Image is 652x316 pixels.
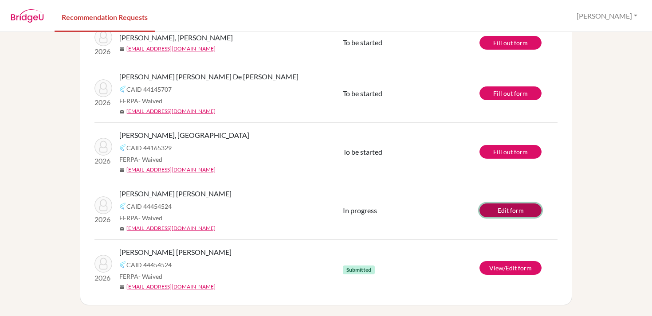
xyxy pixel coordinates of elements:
[119,168,125,173] span: mail
[119,213,162,222] span: FERPA
[126,107,216,115] a: [EMAIL_ADDRESS][DOMAIN_NAME]
[119,32,233,43] span: [PERSON_NAME], [PERSON_NAME]
[94,196,112,214] img: Sandino Arguello, Ana Sofia
[119,188,232,199] span: [PERSON_NAME] [PERSON_NAME]
[94,214,112,225] p: 2026
[573,8,641,24] button: [PERSON_NAME]
[119,247,232,257] span: [PERSON_NAME] [PERSON_NAME]
[343,148,382,156] span: To be started
[94,79,112,97] img: Bequillard Delgado, Rene De Jesus
[126,166,216,174] a: [EMAIL_ADDRESS][DOMAIN_NAME]
[126,260,172,269] span: CAID 44454524
[126,202,172,211] span: CAID 44454524
[119,96,162,105] span: FERPA
[94,97,112,108] p: 2026
[479,36,542,50] a: Fill out form
[138,97,162,105] span: - Waived
[479,86,542,100] a: Fill out form
[119,226,125,231] span: mail
[479,261,542,275] a: View/Edit form
[94,255,112,273] img: Sandino Arguello, Ana Sofia
[343,89,382,98] span: To be started
[94,156,112,166] p: 2026
[119,261,126,268] img: Common App logo
[119,86,126,93] img: Common App logo
[138,156,162,163] span: - Waived
[55,1,155,32] a: Recommendation Requests
[119,203,126,210] img: Common App logo
[94,28,112,46] img: Rubio Contreras, Jefferson Josue
[138,214,162,222] span: - Waived
[343,265,375,274] span: Submitted
[119,71,299,82] span: [PERSON_NAME] [PERSON_NAME] De [PERSON_NAME]
[94,138,112,156] img: Jung, Hanbyeol
[119,144,126,151] img: Common App logo
[119,285,125,290] span: mail
[343,206,377,215] span: In progress
[126,85,172,94] span: CAID 44145707
[126,45,216,53] a: [EMAIL_ADDRESS][DOMAIN_NAME]
[119,155,162,164] span: FERPA
[343,38,382,47] span: To be started
[138,273,162,280] span: - Waived
[119,272,162,281] span: FERPA
[94,46,112,57] p: 2026
[119,47,125,52] span: mail
[94,273,112,283] p: 2026
[126,143,172,152] span: CAID 44165329
[11,9,44,23] img: BridgeU logo
[479,203,542,217] a: Edit form
[126,283,216,291] a: [EMAIL_ADDRESS][DOMAIN_NAME]
[119,130,249,140] span: [PERSON_NAME], [GEOGRAPHIC_DATA]
[126,224,216,232] a: [EMAIL_ADDRESS][DOMAIN_NAME]
[119,109,125,114] span: mail
[479,145,542,159] a: Fill out form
